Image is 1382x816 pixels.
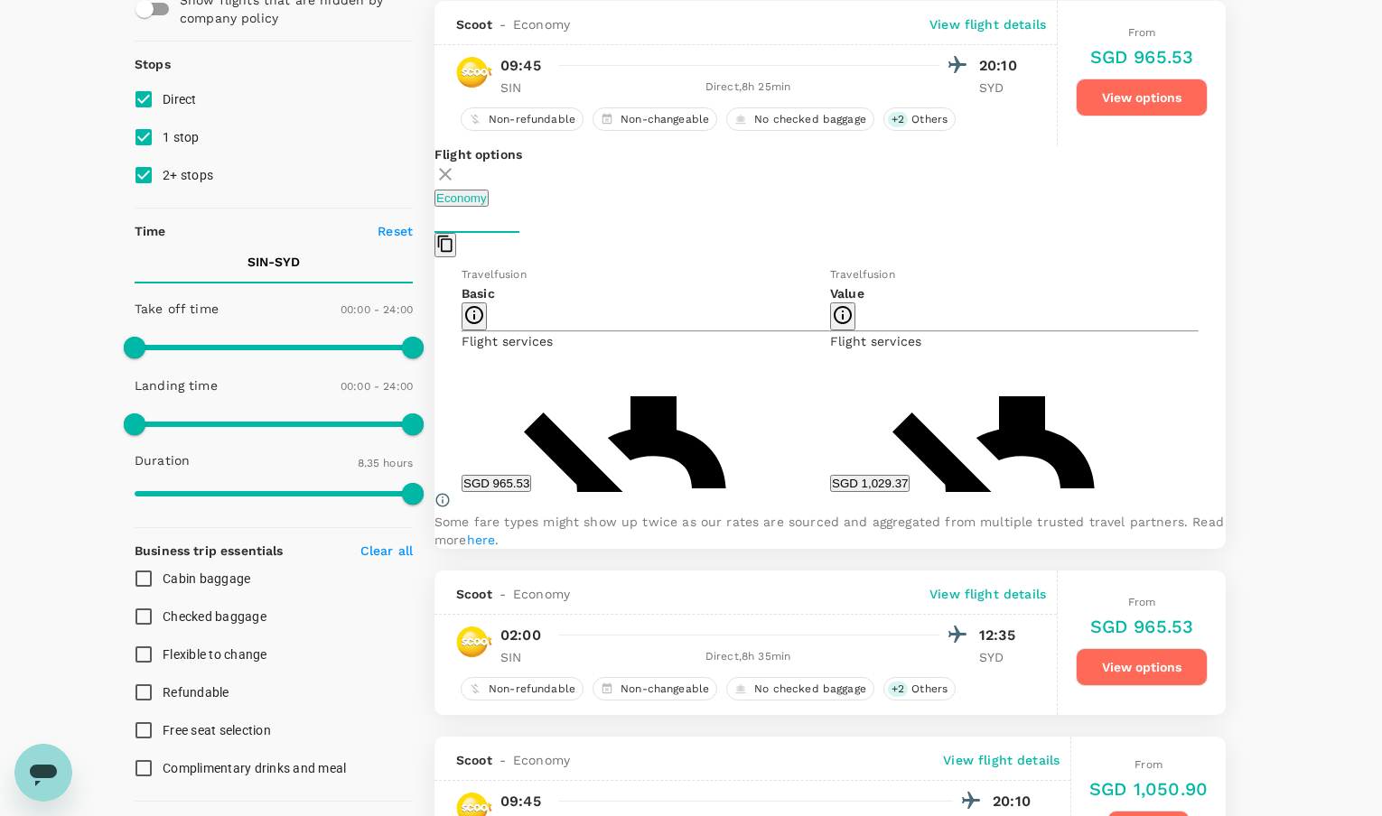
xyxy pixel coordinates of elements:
span: Travelfusion [830,268,895,281]
span: 00:00 - 24:00 [341,380,413,393]
div: +2Others [883,677,956,700]
span: 8.35 hours [358,457,414,469]
p: SIN [500,79,546,97]
span: + 2 [888,112,908,127]
div: No checked baggage [726,677,874,700]
span: 2+ stops [163,168,213,182]
strong: Business trip essentials [135,543,284,558]
p: SIN [500,648,546,666]
span: From [1128,26,1156,39]
span: From [1128,596,1156,608]
a: here [467,533,496,547]
p: 20:10 [979,55,1024,77]
span: Cabin baggage [163,571,250,586]
div: Direct , 8h 35min [556,648,939,666]
img: TR [456,624,492,660]
span: No checked baggage [747,682,873,697]
span: - [492,15,513,33]
div: Direct , 8h 25min [556,79,939,97]
div: Non-changeable [593,677,717,700]
p: 02:00 [500,625,541,646]
span: Economy [513,751,570,769]
div: Non-refundable [461,677,584,700]
div: Non-changeable [593,107,717,131]
span: Complimentary drinks and meal [163,761,346,775]
span: Scoot [456,751,492,769]
h6: SGD 965.53 [1090,42,1194,71]
p: Reset [378,222,413,240]
p: Landing time [135,376,218,394]
span: Flight services [830,334,921,348]
span: Travelfusion [462,268,527,281]
span: Checked baggage [163,609,266,624]
h6: SGD 1,050.90 [1089,774,1208,803]
p: Clear all [360,542,413,560]
span: Free seat selection [163,723,271,737]
span: + 2 [888,682,908,697]
button: Economy [434,190,489,207]
strong: Stops [135,57,171,71]
p: 09:45 [500,55,541,77]
span: Others [904,112,955,127]
span: Scoot [456,585,492,603]
span: Non-changeable [613,682,716,697]
span: Non-changeable [613,112,716,127]
p: View flight details [943,751,1060,769]
p: Value [830,284,1199,302]
p: SYD [979,79,1024,97]
span: Direct [163,92,197,107]
span: No checked baggage [747,112,873,127]
p: View flight details [929,585,1046,603]
h6: SGD 965.53 [1090,612,1194,641]
span: 00:00 - 24:00 [341,303,413,316]
p: SYD [979,648,1024,666]
p: 12:35 [979,625,1024,646]
span: - [492,585,513,603]
button: View options [1076,79,1208,116]
p: Basic [462,284,830,302]
p: Duration [135,451,190,469]
p: Time [135,222,166,240]
div: No checked baggage [726,107,874,131]
button: View options [1076,648,1208,686]
span: Flight services [462,334,553,348]
span: Scoot [456,15,492,33]
div: Non-refundable [461,107,584,131]
span: From [1135,758,1163,771]
span: Others [904,682,955,697]
span: 1 stop [163,130,200,144]
span: Flexible to change [163,647,267,662]
p: View flight details [929,15,1046,33]
p: Flight options [434,145,1226,163]
img: TR [456,54,492,90]
iframe: Button to launch messaging window [14,744,72,802]
p: SIN - SYD [247,253,300,271]
div: +2Others [883,107,956,131]
p: Some fare types might show up twice as our rates are sourced and aggregated from multiple trusted... [434,513,1226,549]
span: - [492,751,513,769]
span: Refundable [163,685,229,700]
span: Non-refundable [481,112,583,127]
span: Economy [513,585,570,603]
span: Economy [513,15,570,33]
p: 20:10 [993,791,1038,812]
p: 09:45 [500,791,541,812]
p: Take off time [135,300,219,318]
span: Non-refundable [481,682,583,697]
